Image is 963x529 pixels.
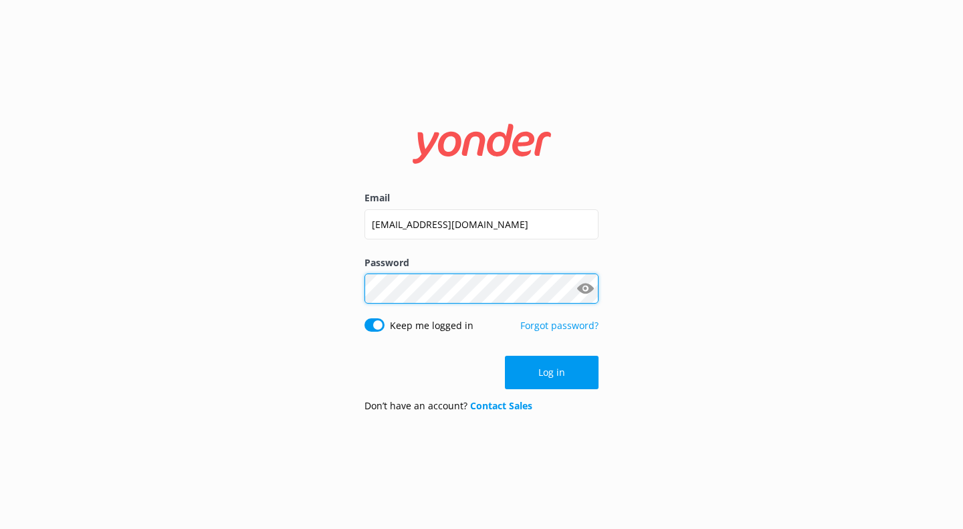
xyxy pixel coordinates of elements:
[390,318,473,333] label: Keep me logged in
[364,255,599,270] label: Password
[364,209,599,239] input: user@emailaddress.com
[364,399,532,413] p: Don’t have an account?
[572,276,599,302] button: Show password
[520,319,599,332] a: Forgot password?
[364,191,599,205] label: Email
[505,356,599,389] button: Log in
[470,399,532,412] a: Contact Sales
